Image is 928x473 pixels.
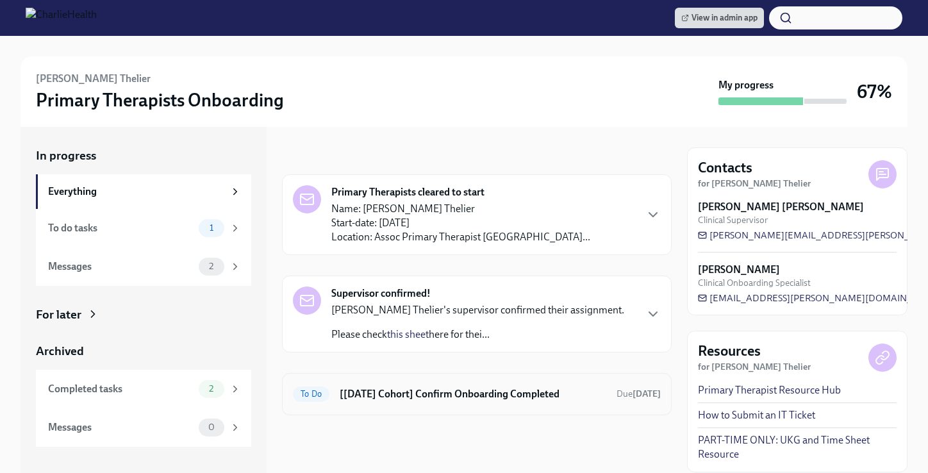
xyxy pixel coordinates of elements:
span: Due [617,388,661,399]
span: View in admin app [681,12,758,24]
a: this sheet [387,328,429,340]
h4: Resources [698,342,761,361]
h3: Primary Therapists Onboarding [36,88,284,112]
a: Everything [36,174,251,209]
div: In progress [282,147,342,164]
a: PART-TIME ONLY: UKG and Time Sheet Resource [698,433,897,461]
span: 2 [201,384,221,394]
a: To do tasks1 [36,209,251,247]
strong: My progress [718,78,774,92]
a: In progress [36,147,251,164]
a: For later [36,306,251,323]
div: Messages [48,420,194,435]
strong: for [PERSON_NAME] Thelier [698,361,811,372]
span: To Do [293,389,329,399]
a: Archived [36,343,251,360]
p: Please check here for thei... [331,328,624,342]
div: Everything [48,185,224,199]
a: How to Submit an IT Ticket [698,408,815,422]
span: 2 [201,261,221,271]
a: Messages2 [36,247,251,286]
strong: Supervisor confirmed! [331,286,431,301]
img: CharlieHealth [26,8,97,28]
strong: Primary Therapists cleared to start [331,185,485,199]
p: [PERSON_NAME] Thelier's supervisor confirmed their assignment. [331,303,624,317]
h6: [PERSON_NAME] Thelier [36,72,151,86]
span: 1 [202,223,221,233]
span: 0 [201,422,222,432]
a: View in admin app [675,8,764,28]
h6: [[DATE] Cohort] Confirm Onboarding Completed [340,387,606,401]
strong: for [PERSON_NAME] Thelier [698,178,811,189]
span: September 13th, 2025 09:00 [617,388,661,400]
h4: Contacts [698,158,752,178]
strong: [PERSON_NAME] [698,263,780,277]
div: For later [36,306,81,323]
p: Name: [PERSON_NAME] Thelier Start-date: [DATE] Location: Assoc Primary Therapist [GEOGRAPHIC_DATA... [331,202,590,244]
a: Primary Therapist Resource Hub [698,383,841,397]
span: Clinical Onboarding Specialist [698,277,811,289]
strong: [DATE] [633,388,661,399]
div: Completed tasks [48,382,194,396]
strong: [PERSON_NAME] [PERSON_NAME] [698,200,864,214]
a: Completed tasks2 [36,370,251,408]
h3: 67% [857,80,892,103]
a: Messages0 [36,408,251,447]
div: Messages [48,260,194,274]
span: Clinical Supervisor [698,214,768,226]
a: To Do[[DATE] Cohort] Confirm Onboarding CompletedDue[DATE] [293,384,661,404]
div: To do tasks [48,221,194,235]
